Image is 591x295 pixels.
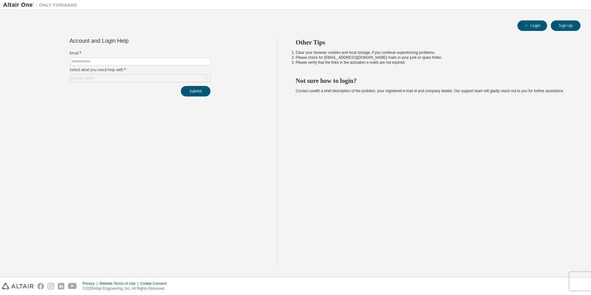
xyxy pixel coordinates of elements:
h2: Not sure how to login? [296,77,570,85]
img: youtube.svg [68,283,77,289]
label: Select what you need help with [70,67,210,72]
div: Click to select [71,76,94,81]
label: Email [70,51,210,56]
div: Cookie Consent [140,281,170,286]
button: Submit [181,86,210,96]
button: Login [517,20,547,31]
div: Privacy [83,281,99,286]
img: altair_logo.svg [2,283,34,289]
p: © 2025 Altair Engineering, Inc. All Rights Reserved. [83,286,170,291]
button: Sign Up [551,20,580,31]
img: Altair One [3,2,80,8]
li: Clear your browser cookies and local storage, if you continue experiencing problems. [296,50,570,55]
img: linkedin.svg [58,283,64,289]
h2: Other Tips [296,38,570,46]
div: Account and Login Help [70,38,182,43]
img: instagram.svg [48,283,54,289]
div: Website Terms of Use [99,281,140,286]
div: Click to select [70,75,210,82]
span: with a brief description of the problem, your registered e-mail id and company details. Our suppo... [296,89,564,93]
a: Contact us [296,89,313,93]
li: Please check for [EMAIL_ADDRESS][DOMAIN_NAME] mails in your junk or spam folder. [296,55,570,60]
li: Please verify that the links in the activation e-mails are not expired. [296,60,570,65]
img: facebook.svg [37,283,44,289]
